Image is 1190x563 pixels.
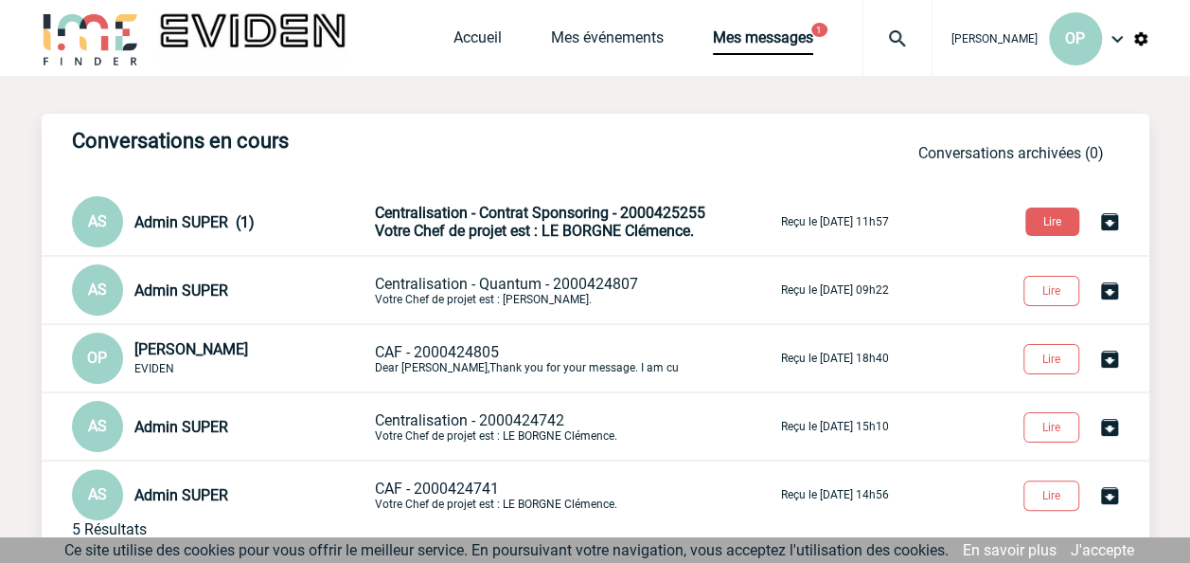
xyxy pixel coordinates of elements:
span: Admin SUPER (1) [134,213,255,231]
span: Admin SUPER [134,281,228,300]
a: Accueil [453,28,502,55]
span: OP [1065,29,1085,47]
span: Ce site utilise des cookies pour vous offrir le meilleur service. En poursuivant votre navigation... [64,541,949,559]
span: OP [87,349,107,367]
a: Mes événements [551,28,664,55]
span: AS [88,281,107,299]
span: AS [88,212,107,230]
a: AS Admin SUPER Centralisation - 2000424742Votre Chef de projet est : LE BORGNE Clémence. Reçu le ... [72,416,889,434]
p: Reçu le [DATE] 18h40 [781,352,889,365]
img: Archiver la conversation [1098,416,1121,439]
p: Dear [PERSON_NAME],Thank you for your message. I am cu [375,343,777,374]
a: AS Admin SUPER Centralisation - Quantum - 2000424807Votre Chef de projet est : [PERSON_NAME]. Reç... [72,280,889,298]
div: Conversation privée : Client - Agence [72,333,371,384]
a: AS Admin SUPER (1) Centralisation - Contrat Sponsoring - 2000425255Votre Chef de projet est : LE ... [72,211,889,229]
a: Lire [1008,485,1098,503]
div: Conversation privée : Client - Agence [72,469,371,520]
a: En savoir plus [963,541,1057,559]
a: Lire [1008,417,1098,435]
p: Votre Chef de projet est : LE BORGNE Clémence. [375,411,777,443]
a: AS Admin SUPER CAF - 2000424741Votre Chef de projet est : LE BORGNE Clémence. Reçu le [DATE] 14h56 [72,484,889,502]
p: Reçu le [DATE] 14h56 [781,488,889,501]
a: Lire [1008,281,1098,299]
a: Lire [1008,349,1098,367]
span: Votre Chef de projet est : LE BORGNE Clémence. [375,222,694,240]
a: Conversations archivées (0) [918,144,1104,162]
span: AS [88,417,107,435]
img: Archiver la conversation [1098,280,1121,302]
a: Lire [1010,211,1098,229]
div: Conversation privée : Client - Agence [72,264,371,316]
h3: Conversations en cours [72,129,640,153]
div: Conversation privée : Client - Agence [72,196,371,247]
a: Mes messages [713,28,813,55]
button: Lire [1025,208,1079,236]
button: Lire [1023,276,1079,306]
button: Lire [1023,344,1079,374]
img: Archiver la conversation [1098,348,1121,371]
p: Votre Chef de projet est : [PERSON_NAME]. [375,275,777,306]
span: Admin SUPER [134,486,228,504]
button: Lire [1023,412,1079,443]
button: Lire [1023,481,1079,511]
span: Admin SUPER [134,418,228,436]
img: Archiver la conversation [1098,484,1121,507]
span: EVIDEN [134,362,174,375]
a: J'accepte [1071,541,1134,559]
span: Centralisation - Contrat Sponsoring - 2000425255 [375,204,705,222]
span: Centralisation - 2000424742 [375,411,564,429]
img: IME-Finder [42,11,140,65]
div: 5 Résultats [72,520,147,538]
div: Conversation privée : Client - Agence [72,401,371,452]
img: Archiver la conversation [1098,210,1121,233]
span: [PERSON_NAME] [951,32,1038,45]
p: Reçu le [DATE] 09h22 [781,283,889,297]
a: OP [PERSON_NAME] EVIDEN CAF - 2000424805Dear [PERSON_NAME],Thank you for your message. I am cu Re... [72,348,889,366]
span: [PERSON_NAME] [134,340,248,358]
p: Votre Chef de projet est : LE BORGNE Clémence. [375,480,777,511]
p: Reçu le [DATE] 11h57 [781,215,889,228]
span: CAF - 2000424741 [375,480,499,498]
span: Centralisation - Quantum - 2000424807 [375,275,638,293]
p: Reçu le [DATE] 15h10 [781,420,889,433]
span: CAF - 2000424805 [375,343,499,361]
span: AS [88,485,107,503]
button: 1 [811,23,827,37]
